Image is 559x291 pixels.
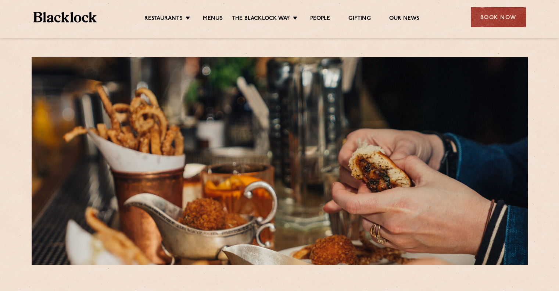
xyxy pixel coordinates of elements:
[348,15,370,23] a: Gifting
[232,15,290,23] a: The Blacklock Way
[310,15,330,23] a: People
[471,7,526,27] div: Book Now
[144,15,183,23] a: Restaurants
[203,15,223,23] a: Menus
[389,15,420,23] a: Our News
[33,12,97,22] img: BL_Textured_Logo-footer-cropped.svg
